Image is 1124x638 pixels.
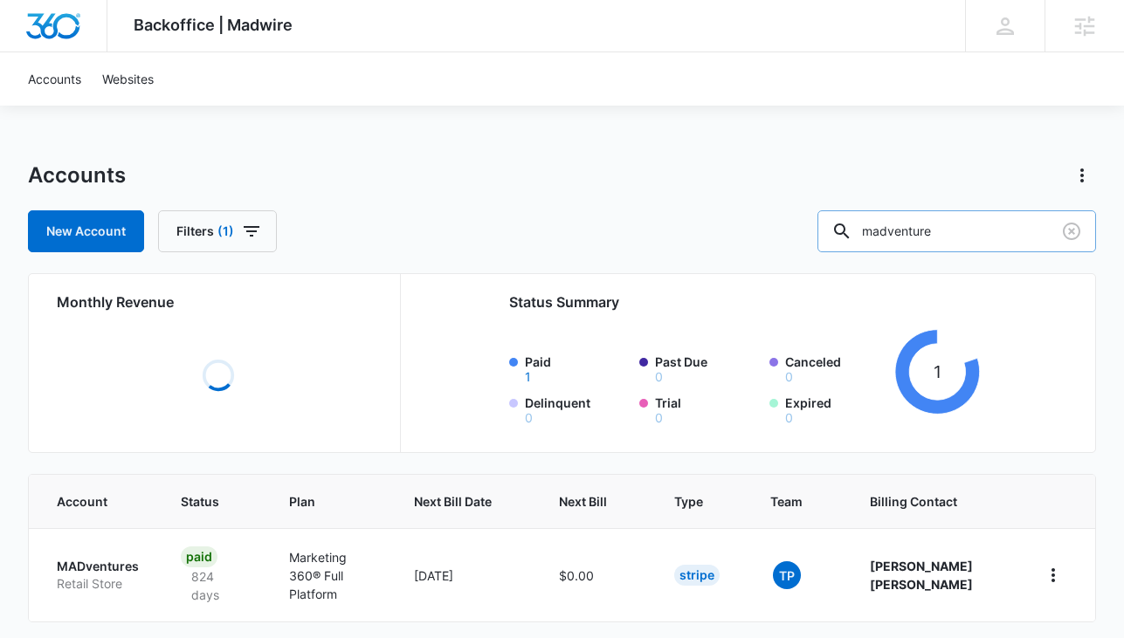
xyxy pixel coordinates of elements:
span: Type [674,492,703,511]
button: home [1039,561,1067,589]
span: Next Bill Date [414,492,492,511]
td: $0.00 [538,528,653,621]
input: Search [817,210,1096,252]
p: MADventures [57,558,139,575]
span: Billing Contact [870,492,997,511]
td: [DATE] [393,528,538,621]
label: Canceled [785,353,889,383]
button: Actions [1068,161,1096,189]
label: Expired [785,394,889,424]
button: Paid [525,371,531,383]
span: Backoffice | Madwire [134,16,293,34]
div: Stripe [674,565,720,586]
span: (1) [217,225,234,237]
label: Delinquent [525,394,629,424]
span: Account [57,492,114,511]
h2: Status Summary [509,292,979,312]
div: Paid [181,546,217,567]
span: Plan [289,492,372,511]
p: 824 days [181,567,247,604]
a: New Account [28,210,144,252]
button: Clear [1058,217,1086,245]
label: Trial [655,394,759,424]
label: Paid [525,353,629,383]
a: Websites [92,52,164,106]
span: Team [770,492,803,511]
span: TP [773,561,801,589]
p: Retail Store [57,575,139,593]
h1: Accounts [28,162,126,189]
tspan: 1 [934,361,941,382]
a: MADventuresRetail Store [57,558,139,592]
h2: Monthly Revenue [57,292,379,312]
p: Marketing 360® Full Platform [289,548,372,603]
span: Status [181,492,222,511]
strong: [PERSON_NAME] [PERSON_NAME] [870,559,973,592]
button: Filters(1) [158,210,277,252]
a: Accounts [17,52,92,106]
label: Past Due [655,353,759,383]
span: Next Bill [559,492,607,511]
